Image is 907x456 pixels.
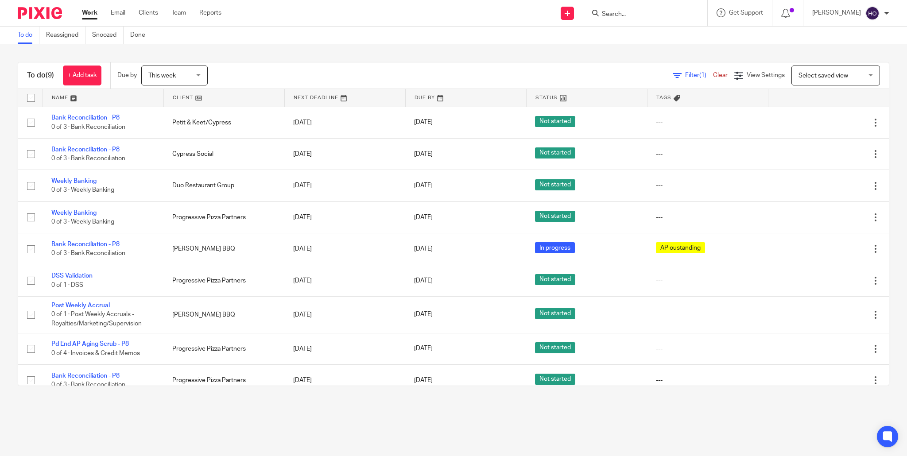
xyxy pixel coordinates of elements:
[51,147,120,153] a: Bank Reconciliation - P8
[46,72,54,79] span: (9)
[284,297,405,333] td: [DATE]
[163,170,284,201] td: Duo Restaurant Group
[284,333,405,364] td: [DATE]
[92,27,124,44] a: Snoozed
[284,233,405,265] td: [DATE]
[656,181,759,190] div: ---
[51,155,125,162] span: 0 of 3 · Bank Reconciliation
[535,116,575,127] span: Not started
[729,10,763,16] span: Get Support
[535,308,575,319] span: Not started
[414,182,433,189] span: [DATE]
[51,178,97,184] a: Weekly Banking
[535,147,575,158] span: Not started
[284,138,405,170] td: [DATE]
[163,138,284,170] td: Cypress Social
[865,6,880,20] img: svg%3E
[535,211,575,222] span: Not started
[27,71,54,80] h1: To do
[414,214,433,220] span: [DATE]
[747,72,785,78] span: View Settings
[284,107,405,138] td: [DATE]
[414,246,433,252] span: [DATE]
[111,8,125,17] a: Email
[284,170,405,201] td: [DATE]
[656,242,705,253] span: AP oustanding
[284,265,405,296] td: [DATE]
[163,297,284,333] td: [PERSON_NAME] BBQ
[139,8,158,17] a: Clients
[163,107,284,138] td: Petit & Keet/Cypress
[414,312,433,318] span: [DATE]
[51,282,83,288] span: 0 of 1 · DSS
[163,364,284,396] td: Progressive Pizza Partners
[656,310,759,319] div: ---
[535,179,575,190] span: Not started
[656,118,759,127] div: ---
[199,8,221,17] a: Reports
[51,350,140,356] span: 0 of 4 · Invoices & Credit Memos
[51,219,114,225] span: 0 of 3 · Weekly Banking
[284,364,405,396] td: [DATE]
[414,120,433,126] span: [DATE]
[117,71,137,80] p: Due by
[535,242,575,253] span: In progress
[163,233,284,265] td: [PERSON_NAME] BBQ
[171,8,186,17] a: Team
[148,73,176,79] span: This week
[535,274,575,285] span: Not started
[656,344,759,353] div: ---
[414,346,433,352] span: [DATE]
[63,66,101,85] a: + Add task
[656,150,759,158] div: ---
[82,8,97,17] a: Work
[812,8,861,17] p: [PERSON_NAME]
[51,373,120,379] a: Bank Reconciliation - P8
[713,72,728,78] a: Clear
[414,377,433,383] span: [DATE]
[51,341,129,347] a: Pd End AP Aging Scrub - P8
[18,27,39,44] a: To do
[51,187,114,193] span: 0 of 3 · Weekly Banking
[535,342,575,353] span: Not started
[699,72,706,78] span: (1)
[656,213,759,222] div: ---
[685,72,713,78] span: Filter
[414,278,433,284] span: [DATE]
[51,124,125,130] span: 0 of 3 · Bank Reconciliation
[284,201,405,233] td: [DATE]
[51,210,97,216] a: Weekly Banking
[51,382,125,388] span: 0 of 3 · Bank Reconciliation
[46,27,85,44] a: Reassigned
[163,201,284,233] td: Progressive Pizza Partners
[130,27,152,44] a: Done
[163,333,284,364] td: Progressive Pizza Partners
[18,7,62,19] img: Pixie
[51,302,110,309] a: Post Weekly Accrual
[414,151,433,157] span: [DATE]
[51,273,93,279] a: DSS Validation
[51,241,120,247] a: Bank Reconciliation - P8
[656,276,759,285] div: ---
[601,11,681,19] input: Search
[51,115,120,121] a: Bank Reconciliation - P8
[535,374,575,385] span: Not started
[656,95,671,100] span: Tags
[51,251,125,257] span: 0 of 3 · Bank Reconciliation
[798,73,848,79] span: Select saved view
[163,265,284,296] td: Progressive Pizza Partners
[51,312,142,327] span: 0 of 1 · Post Weekly Accruals - Royalties/Marketing/Supervision
[656,376,759,385] div: ---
